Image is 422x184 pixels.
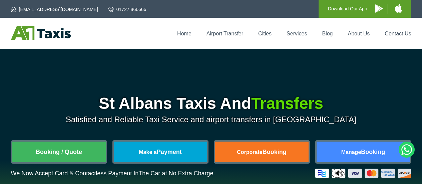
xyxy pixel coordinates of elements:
[375,4,383,13] img: A1 Taxis Android App
[287,31,307,36] a: Services
[138,170,215,177] span: The Car at No Extra Charge.
[215,142,309,162] a: CorporateBooking
[315,169,411,178] img: Credit And Debit Cards
[11,26,71,40] img: A1 Taxis St Albans LTD
[108,6,146,13] a: 01727 866666
[11,6,98,13] a: [EMAIL_ADDRESS][DOMAIN_NAME]
[385,31,411,36] a: Contact Us
[348,31,370,36] a: About Us
[395,4,402,13] img: A1 Taxis iPhone App
[258,31,272,36] a: Cities
[237,149,262,155] span: Corporate
[11,96,411,112] h1: St Albans Taxis And
[322,31,333,36] a: Blog
[317,142,410,162] a: ManageBooking
[206,31,243,36] a: Airport Transfer
[328,5,367,13] p: Download Our App
[139,149,156,155] span: Make a
[12,142,106,162] a: Booking / Quote
[114,142,207,162] a: Make aPayment
[177,31,191,36] a: Home
[341,149,361,155] span: Manage
[11,115,411,124] p: Satisfied and Reliable Taxi Service and airport transfers in [GEOGRAPHIC_DATA]
[11,170,215,177] p: We Now Accept Card & Contactless Payment In
[251,95,323,112] span: Transfers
